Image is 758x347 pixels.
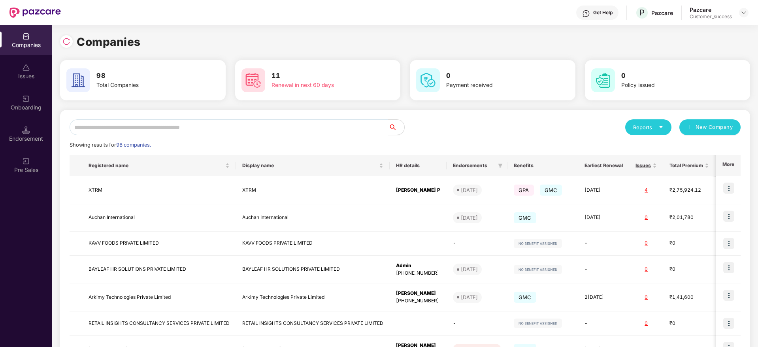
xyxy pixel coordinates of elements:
div: [PERSON_NAME] P [396,187,440,194]
img: svg+xml;base64,PHN2ZyBpZD0iSGVscC0zMngzMiIgeG1sbnM9Imh0dHA6Ly93d3cudzMub3JnLzIwMDAvc3ZnIiB3aWR0aD... [582,9,590,17]
div: Policy issued [621,81,721,90]
img: svg+xml;base64,PHN2ZyBpZD0iRHJvcGRvd24tMzJ4MzIiIHhtbG5zPSJodHRwOi8vd3d3LnczLm9yZy8yMDAwL3N2ZyIgd2... [741,9,747,16]
span: plus [687,124,692,131]
div: Customer_success [690,13,732,20]
div: ₹0 [669,266,709,273]
td: BAYLEAF HR SOLUTIONS PRIVATE LIMITED [236,256,390,284]
td: Arkimy Technologies Private Limited [236,283,390,311]
td: - [447,311,507,336]
td: XTRM [236,176,390,204]
img: svg+xml;base64,PHN2ZyBpZD0iSXNzdWVzX2Rpc2FibGVkIiB4bWxucz0iaHR0cDovL3d3dy53My5vcmcvMjAwMC9zdmciIH... [22,64,30,72]
img: svg+xml;base64,PHN2ZyBpZD0iUmVsb2FkLTMyeDMyIiB4bWxucz0iaHR0cDovL3d3dy53My5vcmcvMjAwMC9zdmciIHdpZH... [62,38,70,45]
th: HR details [390,155,447,176]
td: - [578,256,629,284]
td: KAVV FOODS PRIVATE LIMITED [82,232,236,256]
div: 4 [635,187,657,194]
img: svg+xml;base64,PHN2ZyB4bWxucz0iaHR0cDovL3d3dy53My5vcmcvMjAwMC9zdmciIHdpZHRoPSIxMjIiIGhlaWdodD0iMj... [514,239,562,248]
h1: Companies [77,33,141,51]
td: Arkimy Technologies Private Limited [82,283,236,311]
span: caret-down [658,124,664,130]
div: Pazcare [690,6,732,13]
div: 0 [635,294,657,301]
img: svg+xml;base64,PHN2ZyB3aWR0aD0iMTQuNSIgaGVpZ2h0PSIxNC41IiB2aWV3Qm94PSIwIDAgMTYgMTYiIGZpbGw9Im5vbm... [22,126,30,134]
td: BAYLEAF HR SOLUTIONS PRIVATE LIMITED [82,256,236,284]
h3: 11 [272,71,371,81]
span: Total Premium [669,162,703,169]
div: [PHONE_NUMBER] [396,270,440,277]
div: [DATE] [461,214,478,222]
img: svg+xml;base64,PHN2ZyB3aWR0aD0iMjAiIGhlaWdodD0iMjAiIHZpZXdCb3g9IjAgMCAyMCAyMCIgZmlsbD0ibm9uZSIgeG... [22,157,30,165]
span: GPA [514,185,534,196]
span: Issues [635,162,651,169]
th: Earliest Renewal [578,155,629,176]
div: [DATE] [461,265,478,273]
span: Endorsements [453,162,495,169]
span: filter [496,161,504,170]
span: Showing results for [70,142,151,148]
div: ₹2,01,780 [669,214,709,221]
div: Total Companies [96,81,196,90]
th: Benefits [507,155,578,176]
img: svg+xml;base64,PHN2ZyB4bWxucz0iaHR0cDovL3d3dy53My5vcmcvMjAwMC9zdmciIHdpZHRoPSIxMjIiIGhlaWdodD0iMj... [514,265,562,274]
span: New Company [696,123,733,131]
div: Renewal in next 60 days [272,81,371,90]
td: - [447,232,507,256]
th: Registered name [82,155,236,176]
td: RETAIL INSIGHTS CONSULTANCY SERVICES PRIVATE LIMITED [236,311,390,336]
img: icon [723,262,734,273]
img: svg+xml;base64,PHN2ZyB3aWR0aD0iMjAiIGhlaWdodD0iMjAiIHZpZXdCb3g9IjAgMCAyMCAyMCIgZmlsbD0ibm9uZSIgeG... [22,95,30,103]
img: svg+xml;base64,PHN2ZyB4bWxucz0iaHR0cDovL3d3dy53My5vcmcvMjAwMC9zdmciIHdpZHRoPSI2MCIgaGVpZ2h0PSI2MC... [241,68,265,92]
div: [DATE] [461,293,478,301]
span: GMC [514,292,536,303]
div: Pazcare [651,9,673,17]
h3: 0 [621,71,721,81]
div: Payment received [446,81,546,90]
div: 0 [635,266,657,273]
img: New Pazcare Logo [9,8,61,18]
img: svg+xml;base64,PHN2ZyB4bWxucz0iaHR0cDovL3d3dy53My5vcmcvMjAwMC9zdmciIHdpZHRoPSIxMjIiIGhlaWdodD0iMj... [514,319,562,328]
div: ₹2,75,924.12 [669,187,709,194]
div: [PERSON_NAME] [396,290,440,297]
th: More [716,155,741,176]
span: filter [498,163,503,168]
span: GMC [514,212,536,223]
img: svg+xml;base64,PHN2ZyBpZD0iQ29tcGFuaWVzIiB4bWxucz0iaHR0cDovL3d3dy53My5vcmcvMjAwMC9zdmciIHdpZHRoPS... [22,32,30,40]
div: 0 [635,240,657,247]
td: 2[DATE] [578,283,629,311]
img: icon [723,318,734,329]
div: 0 [635,214,657,221]
td: Auchan International [82,204,236,232]
div: Reports [633,123,664,131]
div: 0 [635,320,657,327]
div: [DATE] [461,186,478,194]
span: 98 companies. [116,142,151,148]
td: Auchan International [236,204,390,232]
td: RETAIL INSIGHTS CONSULTANCY SERVICES PRIVATE LIMITED [82,311,236,336]
img: svg+xml;base64,PHN2ZyB4bWxucz0iaHR0cDovL3d3dy53My5vcmcvMjAwMC9zdmciIHdpZHRoPSI2MCIgaGVpZ2h0PSI2MC... [591,68,615,92]
h3: 98 [96,71,196,81]
img: svg+xml;base64,PHN2ZyB4bWxucz0iaHR0cDovL3d3dy53My5vcmcvMjAwMC9zdmciIHdpZHRoPSI2MCIgaGVpZ2h0PSI2MC... [66,68,90,92]
div: ₹0 [669,240,709,247]
td: - [578,311,629,336]
img: icon [723,238,734,249]
th: Display name [236,155,390,176]
img: icon [723,290,734,301]
button: plusNew Company [679,119,741,135]
h3: 0 [446,71,546,81]
div: Admin [396,262,440,270]
span: Registered name [89,162,224,169]
div: [PHONE_NUMBER] [396,297,440,305]
th: Total Premium [663,155,715,176]
td: [DATE] [578,204,629,232]
th: Issues [629,155,663,176]
img: icon [723,183,734,194]
td: [DATE] [578,176,629,204]
img: icon [723,211,734,222]
div: ₹0 [669,320,709,327]
span: search [388,124,404,130]
img: svg+xml;base64,PHN2ZyB4bWxucz0iaHR0cDovL3d3dy53My5vcmcvMjAwMC9zdmciIHdpZHRoPSI2MCIgaGVpZ2h0PSI2MC... [416,68,440,92]
td: KAVV FOODS PRIVATE LIMITED [236,232,390,256]
span: GMC [540,185,562,196]
span: Display name [242,162,377,169]
td: - [578,232,629,256]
